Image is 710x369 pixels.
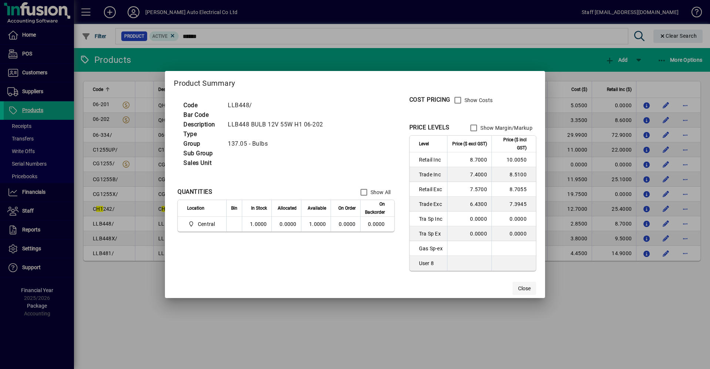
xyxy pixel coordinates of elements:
[447,167,491,182] td: 7.4000
[251,204,267,212] span: In Stock
[187,220,218,228] span: Central
[224,139,332,149] td: 137.05 - Bulbs
[231,204,237,212] span: Bin
[491,182,536,197] td: 8.7055
[338,204,356,212] span: On Order
[308,204,326,212] span: Available
[463,97,493,104] label: Show Costs
[513,282,536,295] button: Close
[419,260,443,267] span: User 8
[165,71,545,92] h2: Product Summary
[360,217,394,231] td: 0.0000
[419,171,443,178] span: Trade Inc
[177,187,212,196] div: QUANTITIES
[447,197,491,211] td: 6.4300
[447,211,491,226] td: 0.0000
[491,152,536,167] td: 10.0050
[419,230,443,237] span: Tra Sp Ex
[452,140,487,148] span: Price ($ excl GST)
[419,200,443,208] span: Trade Exc
[198,220,215,228] span: Central
[491,167,536,182] td: 8.5100
[224,101,332,110] td: LLB448/
[491,226,536,241] td: 0.0000
[491,197,536,211] td: 7.3945
[419,186,443,193] span: Retail Exc
[518,285,531,292] span: Close
[365,200,385,216] span: On Backorder
[409,95,450,104] div: COST PRICING
[447,226,491,241] td: 0.0000
[447,182,491,197] td: 7.5700
[491,211,536,226] td: 0.0000
[180,149,224,158] td: Sub Group
[419,245,443,252] span: Gas Sp-ex
[242,217,271,231] td: 1.0000
[224,120,332,129] td: LLB448 BULB 12V 55W H1 06-202
[187,204,204,212] span: Location
[419,140,429,148] span: Level
[278,204,297,212] span: Allocated
[271,217,301,231] td: 0.0000
[339,221,356,227] span: 0.0000
[447,152,491,167] td: 8.7000
[180,158,224,168] td: Sales Unit
[419,215,443,223] span: Tra Sp Inc
[180,129,224,139] td: Type
[301,217,331,231] td: 1.0000
[479,124,532,132] label: Show Margin/Markup
[369,189,391,196] label: Show All
[180,110,224,120] td: Bar Code
[180,120,224,129] td: Description
[409,123,450,132] div: PRICE LEVELS
[496,136,527,152] span: Price ($ incl GST)
[180,101,224,110] td: Code
[180,139,224,149] td: Group
[419,156,443,163] span: Retail Inc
